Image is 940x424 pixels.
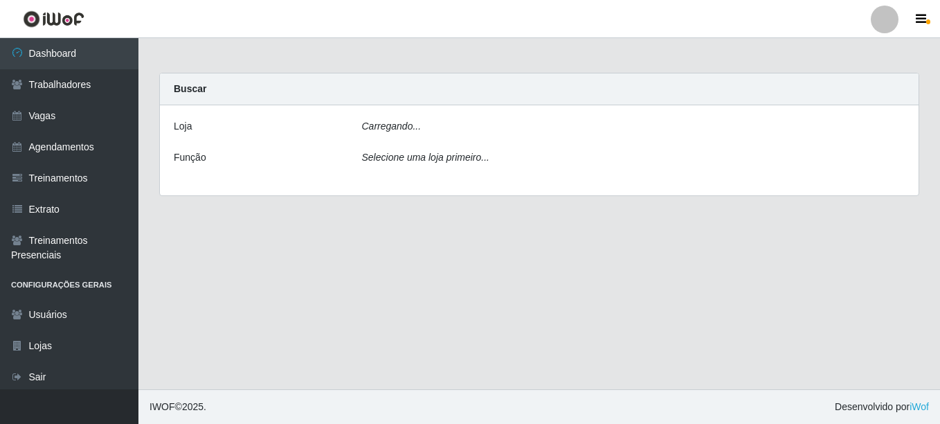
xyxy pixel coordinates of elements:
i: Selecione uma loja primeiro... [362,152,489,163]
strong: Buscar [174,83,206,94]
span: © 2025 . [150,400,206,414]
span: Desenvolvido por [835,400,929,414]
span: IWOF [150,401,175,412]
i: Carregando... [362,121,422,132]
label: Loja [174,119,192,134]
a: iWof [910,401,929,412]
img: CoreUI Logo [23,10,84,28]
label: Função [174,150,206,165]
